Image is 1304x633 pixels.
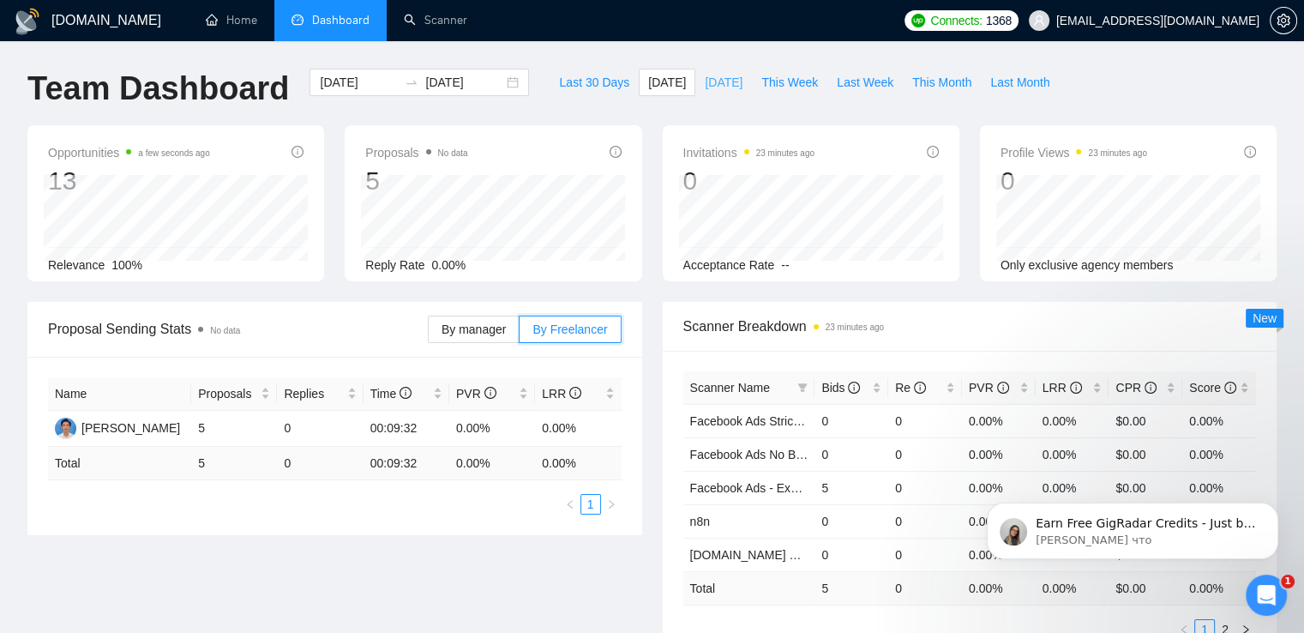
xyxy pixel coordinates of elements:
td: $ 0.00 [1109,571,1182,605]
a: [DOMAIN_NAME] & other tools - [PERSON_NAME] [690,548,966,562]
div: 0 [683,165,814,197]
span: Proposal Sending Stats [48,318,428,340]
span: user [1033,15,1045,27]
span: Scanner Breakdown [683,316,1257,337]
span: Re [895,381,926,395]
time: 23 minutes ago [826,323,884,332]
td: 0 [814,504,888,538]
span: filter [794,375,811,401]
td: 0.00 % [449,447,535,480]
th: Replies [277,377,363,411]
span: Relevance [48,258,105,272]
td: 0.00 % [1036,571,1109,605]
span: CPR [1115,381,1156,395]
span: to [405,75,418,89]
a: Facebook Ads - Exact Phrasing [690,481,857,495]
td: 0.00 % [962,571,1036,605]
button: [DATE] [695,69,752,96]
span: info-circle [1145,382,1157,394]
td: 0 [814,404,888,437]
div: 0 [1001,165,1147,197]
span: This Month [912,73,971,92]
a: searchScanner [404,13,467,27]
span: info-circle [400,387,412,399]
span: Last Month [990,73,1049,92]
span: setting [1271,14,1296,27]
time: 23 minutes ago [756,148,814,158]
span: right [606,499,616,509]
span: Scanner Name [690,381,770,395]
span: New [1253,311,1277,325]
td: 0 [888,437,962,471]
span: 100% [111,258,142,272]
span: No data [210,326,240,335]
button: Last Week [827,69,903,96]
span: Profile Views [1001,142,1147,163]
span: LRR [542,387,581,401]
span: -- [781,258,789,272]
a: n8n [690,515,710,528]
div: 13 [48,165,210,197]
span: swap-right [405,75,418,89]
td: 5 [814,571,888,605]
span: info-circle [1224,382,1236,394]
a: homeHome [206,13,257,27]
td: Total [683,571,815,605]
li: Next Page [601,494,622,515]
span: Replies [284,384,343,403]
span: Acceptance Rate [683,258,775,272]
h1: Team Dashboard [27,69,289,109]
td: 0.00 % [1182,571,1256,605]
div: [PERSON_NAME] [81,419,180,437]
td: 0.00% [1036,437,1109,471]
td: 5 [814,471,888,504]
span: Connects: [930,11,982,30]
span: [DATE] [705,73,742,92]
td: 0 [277,447,363,480]
td: 0 [277,411,363,447]
span: Invitations [683,142,814,163]
th: Name [48,377,191,411]
img: logo [14,8,41,35]
div: 5 [365,165,467,197]
td: 5 [191,411,277,447]
span: PVR [456,387,496,401]
td: 0 [888,471,962,504]
td: 0 [888,571,962,605]
span: LRR [1043,381,1082,395]
td: Total [48,447,191,480]
span: Opportunities [48,142,210,163]
td: 0.00% [1182,437,1256,471]
span: [DATE] [648,73,686,92]
td: 0 [888,538,962,571]
span: This Week [761,73,818,92]
input: End date [425,73,503,92]
span: info-circle [997,382,1009,394]
button: Last Month [981,69,1059,96]
span: By manager [442,323,506,336]
span: info-circle [927,146,939,158]
span: 1 [1281,575,1295,588]
td: 0.00% [962,437,1036,471]
li: Previous Page [560,494,580,515]
iframe: Intercom live chat [1246,575,1287,616]
span: 1368 [986,11,1012,30]
span: Proposals [365,142,467,163]
span: 0.00% [432,258,466,272]
span: Only exclusive agency members [1001,258,1174,272]
a: 1 [581,495,600,514]
span: PVR [969,381,1009,395]
span: Last 30 Days [559,73,629,92]
img: upwork-logo.png [911,14,925,27]
time: 23 minutes ago [1088,148,1146,158]
td: 00:09:32 [364,411,449,447]
a: Facebook Ads Strict Budget [690,414,838,428]
td: 0.00% [962,404,1036,437]
span: Time [370,387,412,401]
span: info-circle [1244,146,1256,158]
span: Bids [821,381,860,395]
td: 5 [191,447,277,480]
